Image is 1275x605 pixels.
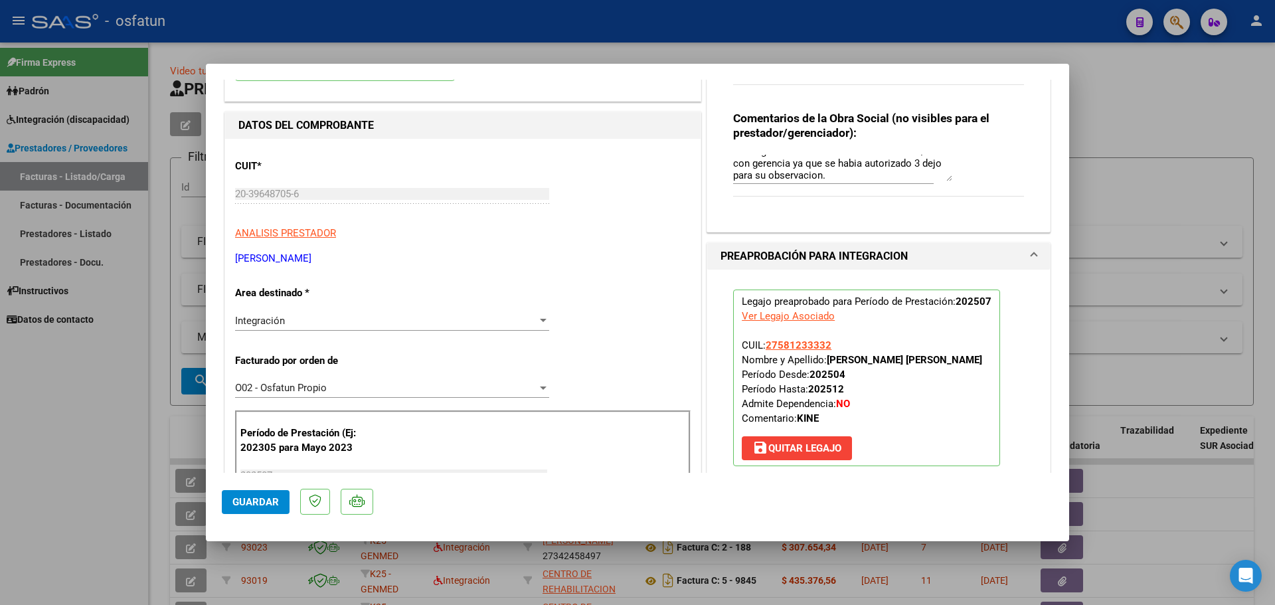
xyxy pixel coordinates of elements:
div: Open Intercom Messenger [1230,560,1262,592]
mat-expansion-panel-header: PREAPROBACIÓN PARA INTEGRACION [707,243,1050,270]
strong: NO [836,398,850,410]
div: PREAPROBACIÓN PARA INTEGRACION [707,270,1050,497]
span: Comentario: [742,412,819,424]
span: O02 - Osfatun Propio [235,382,327,394]
button: Guardar [222,490,290,514]
span: ANALISIS PRESTADOR [235,227,336,239]
span: Quitar Legajo [752,442,841,454]
strong: 202512 [808,383,844,395]
span: 27581233332 [766,339,831,351]
span: CUIL: Nombre y Apellido: Período Desde: Período Hasta: Admite Dependencia: [742,339,982,424]
p: Período de Prestación (Ej: 202305 para Mayo 2023 [240,426,374,456]
mat-icon: save [752,440,768,456]
div: Ver Legajo Asociado [742,309,835,323]
h1: PREAPROBACIÓN PARA INTEGRACION [721,248,908,264]
span: Guardar [232,496,279,508]
p: Facturado por orden de [235,353,372,369]
strong: 202504 [809,369,845,381]
button: Quitar Legajo [742,436,852,460]
strong: DATOS DEL COMPROBANTE [238,119,374,131]
strong: KINE [797,412,819,424]
strong: Comentarios de la Obra Social (no visibles para el prestador/gerenciador): [733,112,989,139]
span: Integración [235,315,285,327]
p: Legajo preaprobado para Período de Prestación: [733,290,1000,466]
p: [PERSON_NAME] [235,251,691,266]
p: CUIT [235,159,372,174]
p: Area destinado * [235,286,372,301]
strong: [PERSON_NAME] [PERSON_NAME] [827,354,982,366]
strong: 202507 [956,296,991,307]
